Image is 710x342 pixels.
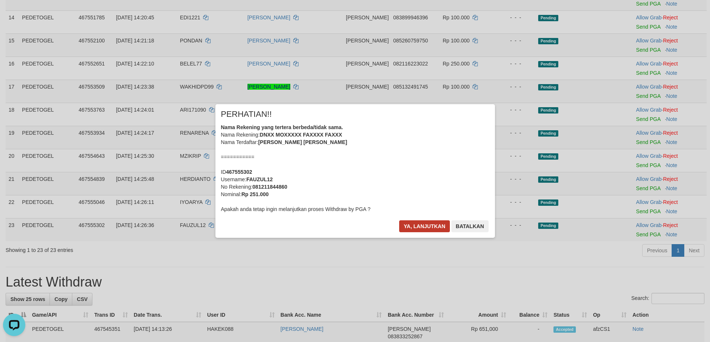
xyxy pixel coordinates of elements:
b: 081211844860 [252,184,287,190]
b: Rp 251.000 [242,191,269,197]
button: Batalkan [451,220,489,232]
button: Ya, lanjutkan [399,220,450,232]
span: PERHATIAN!! [221,111,272,118]
b: FAUZUL12 [246,176,273,182]
b: DNXX MOXXXXX FAXXXX FAXXX [260,132,342,138]
b: [PERSON_NAME] [PERSON_NAME] [258,139,347,145]
button: Open LiveChat chat widget [3,3,25,25]
b: 467555302 [226,169,252,175]
b: Nama Rekening yang tertera berbeda/tidak sama. [221,124,343,130]
div: Nama Rekening: Nama Terdaftar: =========== ID Username: No Rekening: Nominal: Apakah anda tetap i... [221,124,489,213]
